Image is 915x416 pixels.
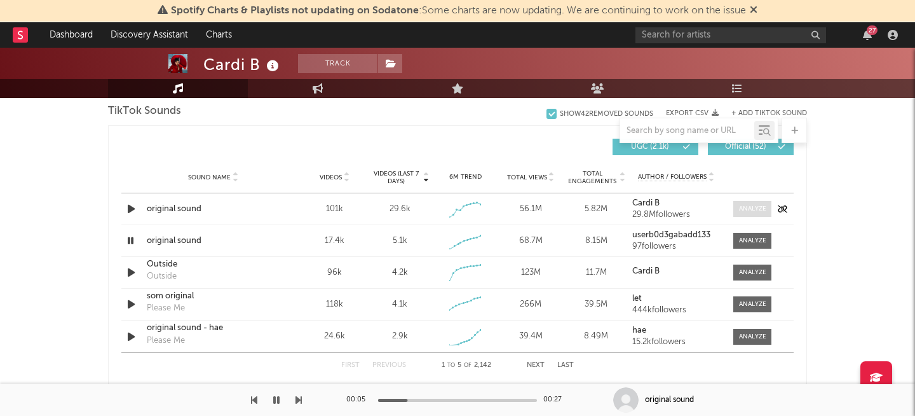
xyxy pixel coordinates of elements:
[632,306,721,315] div: 444k followers
[102,22,197,48] a: Discovery Assistant
[147,203,280,216] a: original sound
[731,110,807,117] button: + Add TikTok Sound
[620,126,754,136] input: Search by song name or URL
[632,267,721,276] a: Cardi B
[632,295,642,303] strong: let
[305,267,364,279] div: 96k
[501,330,560,343] div: 39.4M
[147,258,280,271] a: Outside
[632,242,721,251] div: 97 followers
[750,6,757,16] span: Dismiss
[197,22,241,48] a: Charts
[567,203,626,216] div: 5.82M
[507,174,547,181] span: Total Views
[171,6,419,16] span: Spotify Charts & Playlists not updating on Sodatone
[567,330,626,343] div: 8.49M
[638,173,707,181] span: Author / Followers
[632,267,660,275] strong: Cardi B
[501,298,560,311] div: 266M
[632,231,710,239] strong: userb0d3gabadd133
[392,330,408,343] div: 2.9k
[305,330,364,343] div: 24.6k
[370,170,422,185] span: Videos (last 7 days)
[390,203,410,216] div: 29.6k
[666,109,719,117] button: Export CSV
[543,392,569,408] div: 00:27
[501,267,560,279] div: 123M
[567,267,626,279] div: 11.7M
[867,25,878,35] div: 27
[613,139,698,155] button: UGC(2.1k)
[527,362,545,369] button: Next
[341,362,360,369] button: First
[147,302,185,315] div: Please Me
[635,27,826,43] input: Search for artists
[719,110,807,117] button: + Add TikTok Sound
[501,235,560,247] div: 68.7M
[447,363,455,368] span: to
[147,335,185,347] div: Please Me
[708,139,794,155] button: Official(52)
[632,199,721,208] a: Cardi B
[392,298,407,311] div: 4.1k
[560,110,653,118] div: Show 42 Removed Sounds
[557,362,574,369] button: Last
[108,104,181,119] span: TikTok Sounds
[203,54,282,75] div: Cardi B
[147,322,280,335] a: original sound - hae
[305,203,364,216] div: 101k
[632,338,721,347] div: 15.2k followers
[147,235,280,247] a: original sound
[171,6,746,16] span: : Some charts are now updating. We are continuing to work on the issue
[320,174,342,181] span: Videos
[632,295,721,303] a: let
[645,394,694,406] div: original sound
[464,363,471,368] span: of
[188,174,231,181] span: Sound Name
[436,172,495,182] div: 6M Trend
[346,392,372,408] div: 00:05
[305,298,364,311] div: 118k
[147,290,280,303] a: som original
[393,235,407,247] div: 5.1k
[567,235,626,247] div: 8.15M
[632,231,721,240] a: userb0d3gabadd133
[431,358,501,373] div: 1 5 2,142
[305,235,364,247] div: 17.4k
[632,326,646,335] strong: hae
[632,326,721,335] a: hae
[632,199,660,207] strong: Cardi B
[392,267,408,279] div: 4.2k
[863,30,872,40] button: 27
[147,270,177,283] div: Outside
[41,22,102,48] a: Dashboard
[298,54,377,73] button: Track
[501,203,560,216] div: 56.1M
[621,143,679,151] span: UGC ( 2.1k )
[716,143,775,151] span: Official ( 52 )
[632,211,721,219] div: 29.8M followers
[567,298,626,311] div: 39.5M
[372,362,406,369] button: Previous
[567,170,618,185] span: Total Engagements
